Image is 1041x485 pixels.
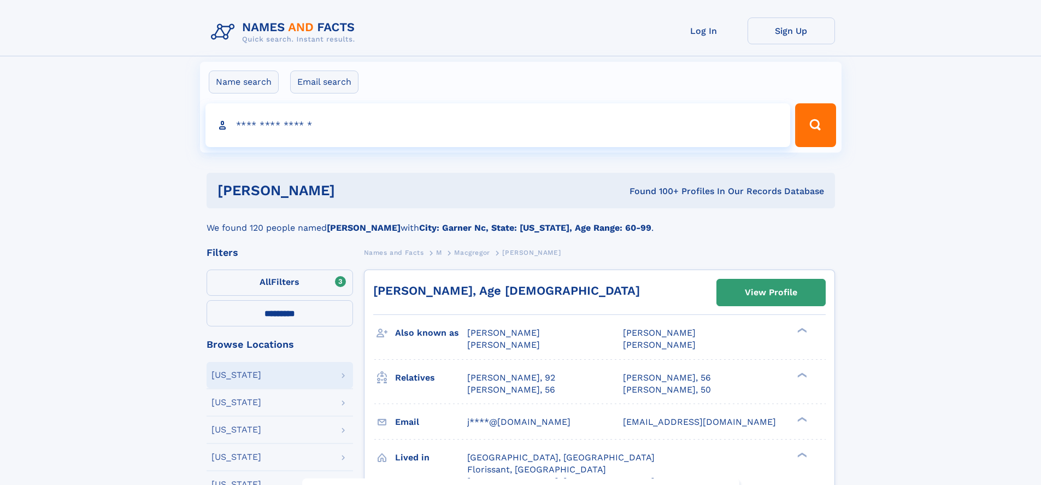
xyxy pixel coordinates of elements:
[211,453,261,461] div: [US_STATE]
[467,384,555,396] a: [PERSON_NAME], 56
[623,372,711,384] a: [PERSON_NAME], 56
[436,249,442,256] span: M
[436,246,442,259] a: M
[207,248,353,258] div: Filters
[795,327,808,334] div: ❯
[207,208,835,235] div: We found 120 people named with .
[623,417,776,427] span: [EMAIL_ADDRESS][DOMAIN_NAME]
[395,369,467,387] h3: Relatives
[373,284,640,297] a: [PERSON_NAME], Age [DEMOGRAPHIC_DATA]
[717,279,825,306] a: View Profile
[327,223,401,233] b: [PERSON_NAME]
[795,103,836,147] button: Search Button
[211,371,261,379] div: [US_STATE]
[211,398,261,407] div: [US_STATE]
[395,448,467,467] h3: Lived in
[217,184,483,197] h1: [PERSON_NAME]
[260,277,271,287] span: All
[467,328,540,338] span: [PERSON_NAME]
[419,223,651,233] b: City: Garner Nc, State: [US_STATE], Age Range: 60-99
[454,249,490,256] span: Macgregor
[207,340,353,349] div: Browse Locations
[364,246,424,259] a: Names and Facts
[207,270,353,296] label: Filters
[623,384,711,396] a: [PERSON_NAME], 50
[467,464,606,475] span: Florissant, [GEOGRAPHIC_DATA]
[748,17,835,44] a: Sign Up
[467,372,555,384] a: [PERSON_NAME], 92
[395,413,467,431] h3: Email
[502,249,561,256] span: [PERSON_NAME]
[211,425,261,434] div: [US_STATE]
[482,185,824,197] div: Found 100+ Profiles In Our Records Database
[795,451,808,458] div: ❯
[745,280,797,305] div: View Profile
[290,71,358,94] label: Email search
[209,71,279,94] label: Name search
[395,324,467,342] h3: Also known as
[795,416,808,423] div: ❯
[467,452,655,463] span: [GEOGRAPHIC_DATA], [GEOGRAPHIC_DATA]
[623,340,696,350] span: [PERSON_NAME]
[454,246,490,259] a: Macgregor
[795,371,808,378] div: ❯
[207,17,364,47] img: Logo Names and Facts
[660,17,748,44] a: Log In
[467,340,540,350] span: [PERSON_NAME]
[205,103,791,147] input: search input
[623,328,696,338] span: [PERSON_NAME]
